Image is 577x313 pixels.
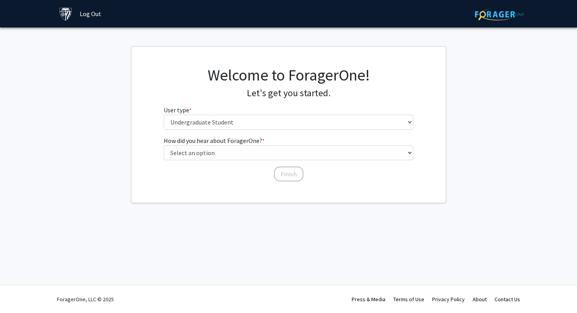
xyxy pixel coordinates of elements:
[544,278,571,307] iframe: Chat
[274,167,303,181] button: Finish
[352,296,385,303] a: Press & Media
[393,296,424,303] a: Terms of Use
[495,296,520,303] a: Contact Us
[164,88,414,99] h4: Let's get you started.
[164,105,192,115] label: User type
[473,296,487,303] a: About
[164,136,265,145] label: How did you hear about ForagerOne?
[164,66,414,84] h1: Welcome to ForagerOne!
[59,7,73,21] img: Johns Hopkins University Logo
[432,296,465,303] a: Privacy Policy
[57,286,114,313] div: ForagerOne, LLC © 2025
